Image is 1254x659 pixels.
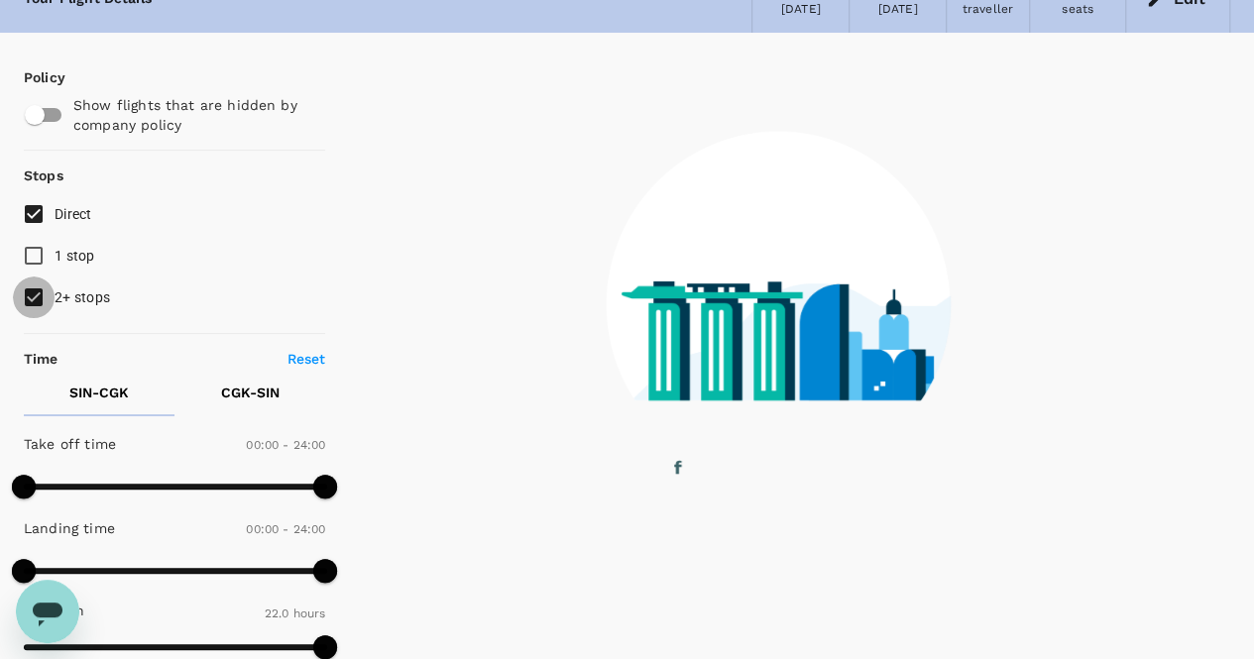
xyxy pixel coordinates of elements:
[16,580,79,643] iframe: Button to launch messaging window
[246,438,325,452] span: 00:00 - 24:00
[287,349,326,369] p: Reset
[24,349,58,369] p: Time
[55,289,110,305] span: 2+ stops
[246,522,325,536] span: 00:00 - 24:00
[24,434,116,454] p: Take off time
[24,518,115,538] p: Landing time
[55,206,92,222] span: Direct
[73,95,312,135] p: Show flights that are hidden by company policy
[69,383,129,402] p: SIN - CGK
[24,167,63,183] strong: Stops
[674,461,846,479] g: finding your flights
[265,606,326,620] span: 22.0 hours
[221,383,280,402] p: CGK - SIN
[55,248,95,264] span: 1 stop
[24,67,42,87] p: Policy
